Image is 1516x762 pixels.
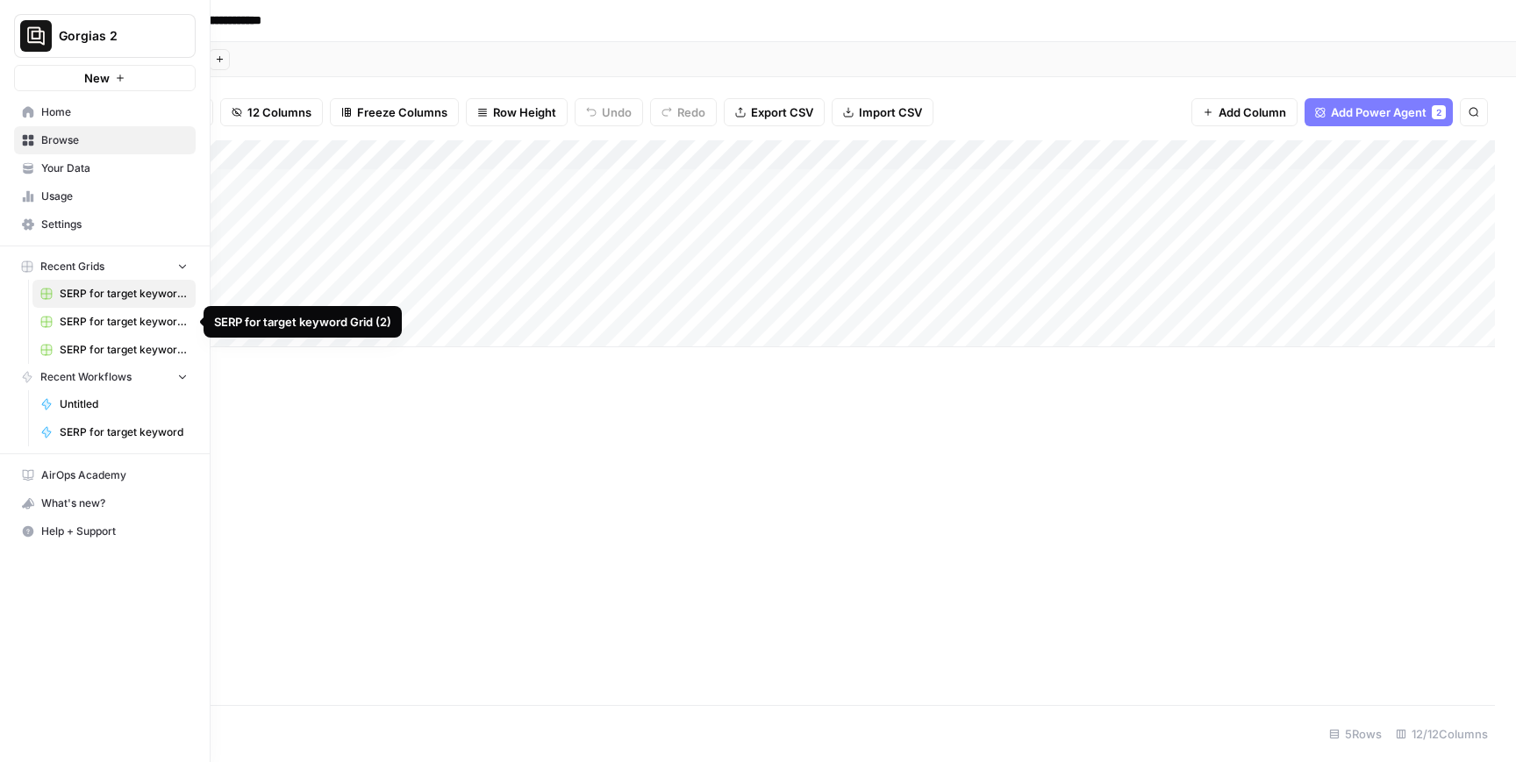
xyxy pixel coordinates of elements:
div: Profile image for Steven [254,28,290,63]
button: 12 Columns [220,98,323,126]
button: Add Column [1191,98,1298,126]
p: How can we help? [35,184,316,214]
span: Recent Grids [40,259,104,274]
div: SERP for target keyword Grid (2) [214,313,391,331]
button: Freeze Columns [330,98,459,126]
span: Row Height [493,103,556,121]
div: 5 Rows [1322,720,1389,748]
span: SERP for target keyword [60,424,188,440]
span: SERP for target keyword Grid [60,286,188,302]
span: Settings [41,217,188,232]
div: Send us a message [18,236,333,284]
div: Join our AI & SEO Builder's Community! [18,530,333,613]
button: Undo [575,98,643,126]
span: Export CSV [751,103,813,121]
div: Close [302,28,333,60]
a: SERP for target keyword Grid [32,280,196,308]
span: Home [41,104,188,120]
span: Undo [602,103,632,121]
div: What's new? [15,490,195,516]
button: Recent Workflows [14,364,196,390]
span: Import CSV [859,103,922,121]
a: SERP for target keyword [32,418,196,446]
button: Recent Grids [14,253,196,280]
span: 12 Columns [247,103,311,121]
a: Browse [14,126,196,154]
div: Profile image for Arnett [221,28,256,63]
span: Add Power Agent [1331,103,1427,121]
span: Messages [233,591,294,603]
button: Help + Support [14,517,196,545]
span: AirOps Academy [41,467,188,483]
div: Join our AI & SEO Builder's Community! [36,544,315,562]
span: Freeze Columns [357,103,447,121]
img: Gorgias 2 Logo [20,20,52,52]
p: Hi [PERSON_NAME] 👋 [35,125,316,184]
span: Recent Workflows [40,369,132,385]
span: Usage [41,189,188,204]
a: Visit our Knowledge Base [25,301,325,333]
span: Home [68,591,107,603]
img: logo [35,33,124,61]
button: Row Height [466,98,568,126]
button: Workspace: Gorgias 2 [14,14,196,58]
a: SERP for target keyword Grid (1) [32,336,196,364]
span: 2 [1436,105,1441,119]
a: Usage [14,182,196,210]
span: Untitled [60,396,188,412]
span: New [84,69,110,87]
div: Send us a message [36,251,293,269]
span: Your Data [41,160,188,176]
div: Visit our Knowledge Base [36,308,294,326]
a: Home [14,98,196,126]
span: Add Column [1219,103,1286,121]
div: Profile image for Joel [188,28,223,63]
button: Messages [175,547,351,617]
button: Redo [650,98,717,126]
button: Import CSV [832,98,933,126]
button: New [14,65,196,91]
a: Settings [14,210,196,239]
span: Gorgias 2 [59,27,165,45]
a: Untitled [32,390,196,418]
a: Your Data [14,154,196,182]
span: Help + Support [41,523,188,539]
button: Export CSV [724,98,825,126]
span: SERP for target keyword Grid (2) [60,314,188,330]
span: Redo [677,103,705,121]
a: SERP for target keyword Grid (2) [32,308,196,336]
span: SERP for target keyword Grid (1) [60,342,188,358]
button: What's new? [14,489,196,517]
a: AirOps Academy [14,461,196,489]
button: Add Power Agent2 [1305,98,1453,126]
div: 12/12 Columns [1389,720,1495,748]
div: 2 [1432,105,1446,119]
span: Browse [41,132,188,148]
